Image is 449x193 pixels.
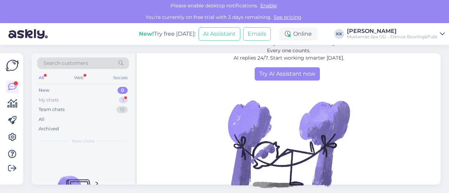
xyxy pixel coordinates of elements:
[279,28,317,40] div: Online
[112,73,129,82] div: Socials
[39,125,59,132] div: Archived
[287,40,291,46] b: 51
[243,27,271,41] button: Emails
[255,67,320,81] a: Try AI Assistant now
[39,97,59,104] div: My chats
[119,97,128,104] div: 1
[334,29,344,39] div: KK
[347,28,437,34] div: [PERSON_NAME]
[116,106,128,113] div: 12
[347,34,437,40] div: Mustamäe Spa OÜ - Elamus Bowling&Pubi
[199,27,240,41] button: AI Assistant
[258,2,279,9] span: Enable
[39,116,45,123] div: All
[73,73,85,82] div: Web
[37,73,45,82] div: All
[139,30,154,37] b: New!
[196,40,382,62] p: You’ve already had contacts via Askly. Every one counts. AI replies 24/7. Start working smarter [...
[6,59,19,72] img: Askly Logo
[72,138,94,144] span: New chats
[43,60,88,67] span: Search customers
[39,87,49,94] div: New
[139,30,196,38] div: Try free [DATE]:
[272,14,303,20] a: See pricing
[118,87,128,94] div: 0
[347,28,445,40] a: [PERSON_NAME]Mustamäe Spa OÜ - Elamus Bowling&Pubi
[39,106,65,113] div: Team chats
